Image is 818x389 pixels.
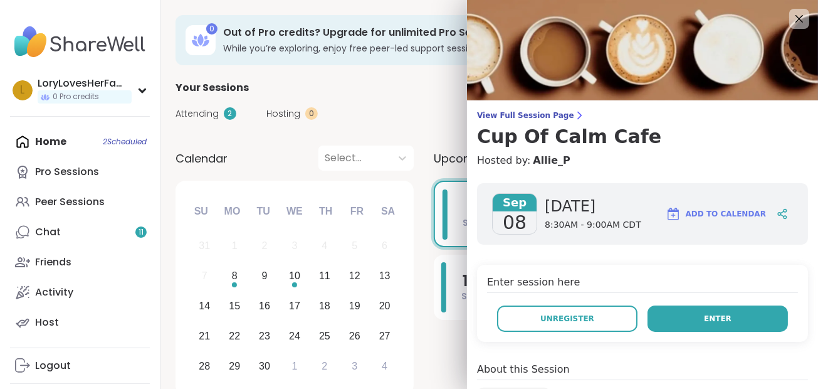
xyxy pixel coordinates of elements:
[540,313,594,324] span: Unregister
[545,219,641,232] span: 8:30AM - 9:00AM CDT
[10,307,150,338] a: Host
[191,263,218,290] div: Not available Sunday, September 7th, 2025
[292,358,298,375] div: 1
[379,328,391,344] div: 27
[352,237,357,254] div: 5
[251,353,278,380] div: Choose Tuesday, September 30th, 2025
[371,322,398,349] div: Choose Saturday, September 27th, 2025
[35,195,105,209] div: Peer Sessions
[312,233,338,260] div: Not available Thursday, September 4th, 2025
[281,263,308,290] div: Choose Wednesday, September 10th, 2025
[229,328,240,344] div: 22
[434,150,491,167] span: Upcoming
[21,82,25,99] span: L
[176,80,249,95] span: Your Sessions
[221,322,248,349] div: Choose Monday, September 22nd, 2025
[648,306,788,332] button: Enter
[379,267,391,284] div: 13
[349,328,360,344] div: 26
[35,285,73,299] div: Activity
[223,42,701,55] h3: While you’re exploring, enjoy free peer-led support sessions.
[352,358,357,375] div: 3
[319,328,330,344] div: 25
[312,322,338,349] div: Choose Thursday, September 25th, 2025
[371,353,398,380] div: Choose Saturday, October 4th, 2025
[686,208,766,220] span: Add to Calendar
[223,26,701,40] h3: Out of Pro credits? Upgrade for unlimited Pro Sessions.
[251,293,278,320] div: Choose Tuesday, September 16th, 2025
[497,306,637,332] button: Unregister
[35,359,71,373] div: Logout
[341,263,368,290] div: Choose Friday, September 12th, 2025
[191,322,218,349] div: Choose Sunday, September 21st, 2025
[224,107,236,120] div: 2
[477,125,808,148] h3: Cup Of Calm Cafe
[199,237,210,254] div: 31
[38,77,132,90] div: LoryLovesHerFamilia
[176,107,219,120] span: Attending
[493,194,537,211] span: Sep
[206,23,218,35] div: 0
[35,255,71,269] div: Friends
[10,217,150,247] a: Chat11
[281,293,308,320] div: Choose Wednesday, September 17th, 2025
[199,328,210,344] div: 21
[262,267,268,284] div: 9
[10,187,150,217] a: Peer Sessions
[477,153,808,168] h4: Hosted by:
[305,107,318,120] div: 0
[319,297,330,314] div: 18
[666,206,681,221] img: ShareWell Logomark
[461,290,479,302] span: Sep
[341,293,368,320] div: Choose Friday, September 19th, 2025
[503,211,527,234] span: 08
[232,237,238,254] div: 1
[262,237,268,254] div: 2
[281,353,308,380] div: Choose Wednesday, October 1st, 2025
[371,263,398,290] div: Choose Saturday, September 13th, 2025
[292,237,298,254] div: 3
[477,362,570,377] h4: About this Session
[477,110,808,148] a: View Full Session PageCup Of Calm Cafe
[189,231,399,381] div: month 2025-09
[251,233,278,260] div: Not available Tuesday, September 2nd, 2025
[704,313,731,324] span: Enter
[477,110,808,120] span: View Full Session Page
[191,233,218,260] div: Not available Sunday, August 31st, 2025
[349,297,360,314] div: 19
[281,322,308,349] div: Choose Wednesday, September 24th, 2025
[289,328,300,344] div: 24
[312,198,340,225] div: Th
[341,322,368,349] div: Choose Friday, September 26th, 2025
[545,196,641,216] span: [DATE]
[341,233,368,260] div: Not available Friday, September 5th, 2025
[191,293,218,320] div: Choose Sunday, September 14th, 2025
[176,150,228,167] span: Calendar
[139,227,144,238] span: 11
[221,353,248,380] div: Choose Monday, September 29th, 2025
[10,247,150,277] a: Friends
[349,267,360,284] div: 12
[232,267,238,284] div: 8
[371,293,398,320] div: Choose Saturday, September 20th, 2025
[221,233,248,260] div: Not available Monday, September 1st, 2025
[191,353,218,380] div: Choose Sunday, September 28th, 2025
[218,198,246,225] div: Mo
[343,198,370,225] div: Fr
[259,297,270,314] div: 16
[281,233,308,260] div: Not available Wednesday, September 3rd, 2025
[35,165,99,179] div: Pro Sessions
[259,328,270,344] div: 23
[319,267,330,284] div: 11
[660,199,772,229] button: Add to Calendar
[35,225,61,239] div: Chat
[10,20,150,64] img: ShareWell Nav Logo
[259,358,270,375] div: 30
[249,198,277,225] div: Tu
[371,233,398,260] div: Not available Saturday, September 6th, 2025
[229,297,240,314] div: 15
[289,297,300,314] div: 17
[251,322,278,349] div: Choose Tuesday, September 23rd, 2025
[221,293,248,320] div: Choose Monday, September 15th, 2025
[229,358,240,375] div: 29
